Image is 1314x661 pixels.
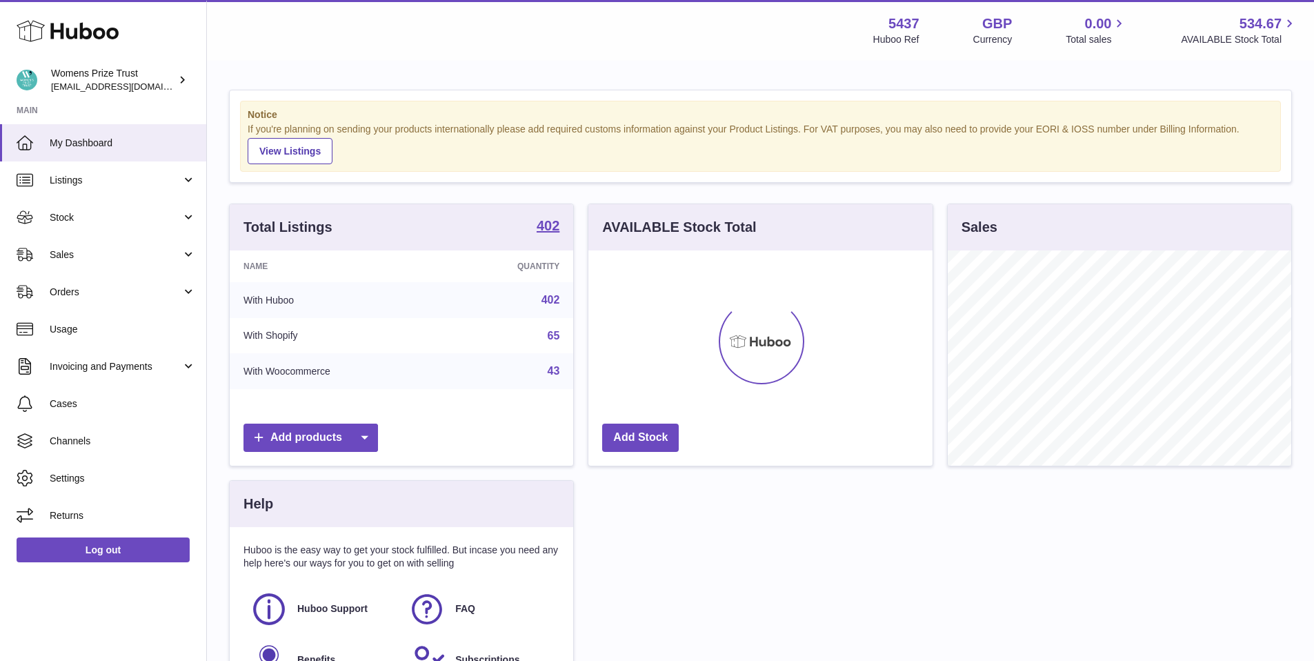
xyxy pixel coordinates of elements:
[602,424,679,452] a: Add Stock
[443,250,573,282] th: Quantity
[1240,14,1282,33] span: 534.67
[230,318,443,354] td: With Shopify
[243,218,332,237] h3: Total Listings
[962,218,997,237] h3: Sales
[1181,33,1297,46] span: AVAILABLE Stock Total
[873,33,919,46] div: Huboo Ref
[50,137,196,150] span: My Dashboard
[973,33,1013,46] div: Currency
[537,219,559,233] strong: 402
[50,397,196,411] span: Cases
[541,294,560,306] a: 402
[50,286,181,299] span: Orders
[50,211,181,224] span: Stock
[888,14,919,33] strong: 5437
[408,591,553,628] a: FAQ
[50,360,181,373] span: Invoicing and Payments
[250,591,395,628] a: Huboo Support
[51,67,175,93] div: Womens Prize Trust
[50,248,181,262] span: Sales
[230,353,443,389] td: With Woocommerce
[982,14,1012,33] strong: GBP
[50,323,196,336] span: Usage
[297,602,368,615] span: Huboo Support
[50,174,181,187] span: Listings
[243,544,559,570] p: Huboo is the easy way to get your stock fulfilled. But incase you need any help here's our ways f...
[248,123,1273,164] div: If you're planning on sending your products internationally please add required customs informati...
[548,365,560,377] a: 43
[50,435,196,448] span: Channels
[243,424,378,452] a: Add products
[50,472,196,485] span: Settings
[51,81,203,92] span: [EMAIL_ADDRESS][DOMAIN_NAME]
[1181,14,1297,46] a: 534.67 AVAILABLE Stock Total
[548,330,560,342] a: 65
[1066,14,1127,46] a: 0.00 Total sales
[17,70,37,90] img: info@womensprizeforfiction.co.uk
[243,495,273,513] h3: Help
[248,108,1273,121] strong: Notice
[602,218,756,237] h3: AVAILABLE Stock Total
[50,509,196,522] span: Returns
[17,537,190,562] a: Log out
[1085,14,1112,33] span: 0.00
[230,282,443,318] td: With Huboo
[230,250,443,282] th: Name
[455,602,475,615] span: FAQ
[537,219,559,235] a: 402
[248,138,332,164] a: View Listings
[1066,33,1127,46] span: Total sales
